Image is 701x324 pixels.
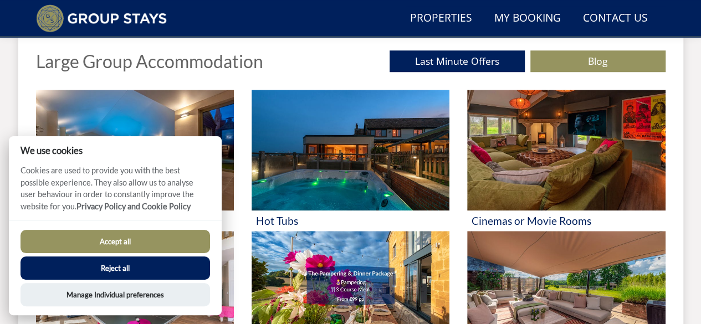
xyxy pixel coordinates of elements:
[256,215,445,227] h3: Hot Tubs
[76,202,191,211] a: Privacy Policy and Cookie Policy
[579,6,652,31] a: Contact Us
[36,52,263,71] h1: Large Group Accommodation
[530,50,666,72] a: Blog
[390,50,525,72] a: Last Minute Offers
[406,6,477,31] a: Properties
[21,283,210,306] button: Manage Individual preferences
[36,90,234,210] img: 'Swimming Pool' - Large Group Accommodation Holiday Ideas
[490,6,565,31] a: My Booking
[467,90,665,210] img: 'Cinemas or Movie Rooms' - Large Group Accommodation Holiday Ideas
[9,164,222,220] p: Cookies are used to provide you with the best possible experience. They also allow us to analyse ...
[252,90,449,210] img: 'Hot Tubs' - Large Group Accommodation Holiday Ideas
[21,256,210,280] button: Reject all
[9,145,222,156] h2: We use cookies
[36,4,167,32] img: Group Stays
[472,215,661,227] h3: Cinemas or Movie Rooms
[36,90,234,231] a: 'Swimming Pool' - Large Group Accommodation Holiday Ideas Swimming Pool
[21,230,210,253] button: Accept all
[252,90,449,231] a: 'Hot Tubs' - Large Group Accommodation Holiday Ideas Hot Tubs
[467,90,665,231] a: 'Cinemas or Movie Rooms' - Large Group Accommodation Holiday Ideas Cinemas or Movie Rooms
